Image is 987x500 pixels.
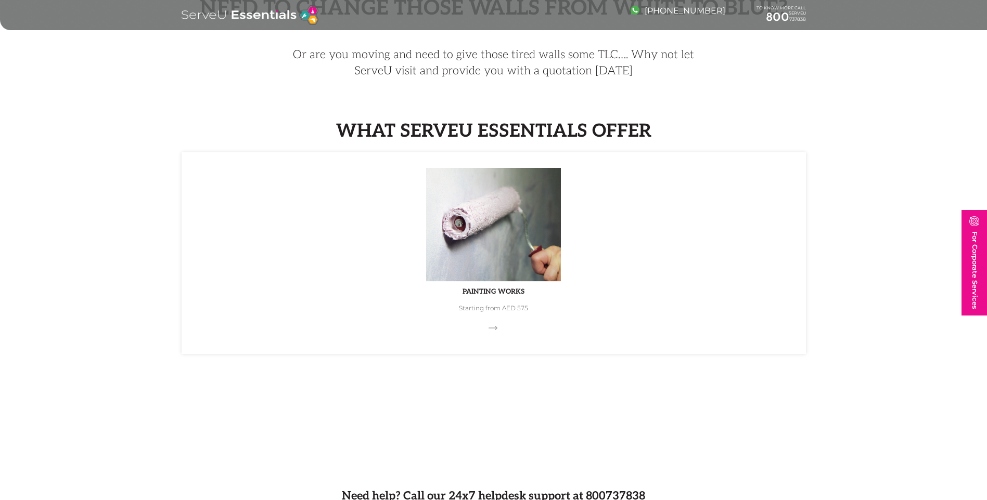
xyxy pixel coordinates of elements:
[197,287,790,296] h4: Painting Works
[962,210,987,315] a: For Corporate Services
[631,6,639,15] img: image
[182,5,318,25] img: logo
[631,6,725,16] a: [PHONE_NUMBER]
[969,216,979,226] img: image
[182,152,806,354] a: iconPainting WorksStarting from AED 575
[766,10,789,24] span: 800
[757,6,806,24] div: TO KNOW MORE CALL SERVEU
[426,168,561,287] img: icon
[182,120,806,142] h2: What ServeU Essentials Offer
[197,304,790,313] p: Starting from AED 575
[757,10,806,24] a: 800737838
